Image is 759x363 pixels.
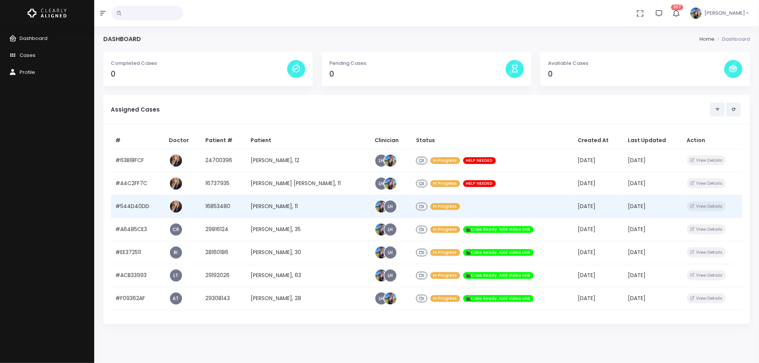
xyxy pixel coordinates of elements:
[246,287,370,310] td: [PERSON_NAME], 28
[430,295,460,302] span: In Progress
[370,132,412,149] th: Clinician
[699,35,715,43] li: Home
[463,272,534,279] span: 🎬Case Ready. Add Video Link
[103,35,141,43] h4: Dashboard
[715,35,750,43] li: Dashboard
[246,264,370,287] td: [PERSON_NAME], 63
[375,155,387,167] a: LH
[578,271,596,279] span: [DATE]
[578,294,596,302] span: [DATE]
[111,287,165,310] td: #F09362AF
[28,5,67,21] img: Logo Horizontal
[687,270,726,280] button: View Details
[170,247,182,259] a: RI
[687,247,726,257] button: View Details
[246,218,370,241] td: [PERSON_NAME], 35
[687,155,726,165] button: View Details
[170,293,182,305] a: AT
[246,241,370,264] td: [PERSON_NAME], 30
[463,249,534,256] span: 🎬Case Ready. Add Video Link
[628,248,646,256] span: [DATE]
[578,248,596,256] span: [DATE]
[20,69,35,76] span: Profile
[111,195,165,218] td: #544D40DD
[687,178,726,188] button: View Details
[628,156,646,164] span: [DATE]
[201,195,246,218] td: 16853480
[463,226,534,233] span: 🎬Case Ready. Add Video Link
[463,157,496,164] span: HELP NEEDED
[574,132,624,149] th: Created At
[111,60,287,67] p: Completed Cases
[430,203,460,210] span: In Progress
[430,272,460,279] span: In Progress
[111,149,165,172] td: #63B18FCF
[201,149,246,172] td: 24700396
[628,225,646,233] span: [DATE]
[111,264,165,287] td: #ACB33993
[384,247,396,259] a: LH
[430,249,460,256] span: In Progress
[628,271,646,279] span: [DATE]
[246,172,370,195] td: [PERSON_NAME] [PERSON_NAME], 11
[578,156,596,164] span: [DATE]
[201,132,246,149] th: Patient #
[329,70,506,78] h4: 0
[375,293,387,305] a: LH
[20,35,47,42] span: Dashboard
[246,195,370,218] td: [PERSON_NAME], 11
[165,132,201,149] th: Doctor
[628,202,646,210] span: [DATE]
[384,270,396,282] a: LH
[430,157,460,164] span: In Progress
[463,295,534,302] span: 🎬Case Ready. Add Video Link
[201,287,246,310] td: 29308143
[170,224,182,236] a: CR
[578,179,596,187] span: [DATE]
[111,172,165,195] td: #A4C2FF7C
[623,132,682,149] th: Last Updated
[687,201,726,211] button: View Details
[246,149,370,172] td: [PERSON_NAME], 12
[384,224,396,236] a: LH
[671,5,683,10] span: 307
[578,202,596,210] span: [DATE]
[548,70,724,78] h4: 0
[201,172,246,195] td: 16737935
[384,201,396,213] a: LH
[170,270,182,282] a: LT
[628,294,646,302] span: [DATE]
[628,179,646,187] span: [DATE]
[201,241,246,264] td: 28160186
[430,180,460,187] span: In Progress
[687,293,726,303] button: View Details
[463,180,496,187] span: HELP NEEDED
[689,6,703,20] img: Header Avatar
[111,132,165,149] th: #
[246,132,370,149] th: Patient
[682,132,742,149] th: Action
[578,225,596,233] span: [DATE]
[111,241,165,264] td: #EE372511
[430,226,460,233] span: In Progress
[704,9,745,17] span: [PERSON_NAME]
[375,178,387,190] a: LH
[548,60,724,67] p: Available Cases
[329,60,506,67] p: Pending Cases
[111,106,710,113] h5: Assigned Cases
[201,218,246,241] td: 29816124
[111,70,287,78] h4: 0
[412,132,574,149] th: Status
[111,218,165,241] td: #A6485CE3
